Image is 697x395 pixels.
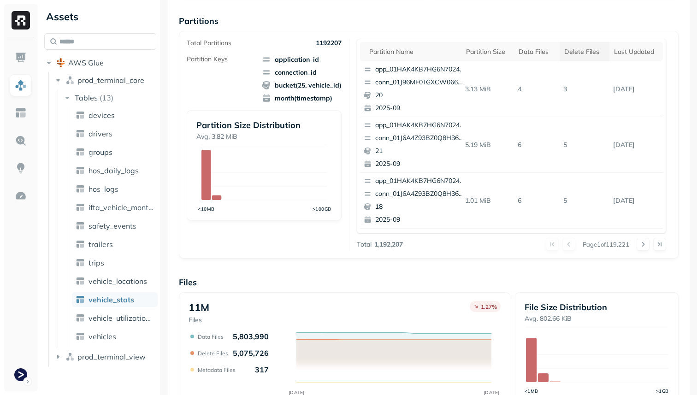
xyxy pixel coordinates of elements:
p: Sep 17, 2025 [609,81,663,97]
span: ifta_vehicle_months [89,203,154,212]
p: 1,192,207 [374,240,403,249]
img: Insights [15,162,27,174]
div: Last updated [614,47,658,56]
p: File Size Distribution [525,302,669,312]
span: vehicle_locations [89,277,147,286]
span: trailers [89,240,113,249]
a: vehicle_utilization_day [72,311,158,325]
span: month(timestamp) [262,94,342,103]
img: table [76,332,85,341]
p: 6 [514,193,560,209]
a: devices [72,108,158,123]
span: prod_terminal_view [77,352,146,361]
span: AWS Glue [68,58,104,67]
p: 21 [375,147,465,156]
p: Total Partitions [187,39,231,47]
div: Data Files [519,47,555,56]
p: 5.19 MiB [461,137,514,153]
span: groups [89,147,112,157]
p: 2025-09 [375,215,465,224]
tspan: >1GB [656,388,669,394]
a: vehicle_stats [72,292,158,307]
p: Files [179,277,679,288]
div: Delete Files [564,47,605,56]
span: vehicle_stats [89,295,134,304]
p: 6 [514,137,560,153]
p: 5 [560,137,609,153]
a: vehicle_locations [72,274,158,289]
p: 2025-09 [375,104,465,113]
p: 20 [375,91,465,100]
p: 1.01 MiB [461,193,514,209]
p: Files [189,316,209,324]
span: hos_logs [89,184,118,194]
p: Sep 17, 2025 [609,137,663,153]
button: prod_terminal_view [53,349,157,364]
a: groups [72,145,158,159]
button: app_01HAK4KB7HG6N7024210G3S8D5conn_01J6A4Z93BZ0Q8H36J9AMV88TG212025-09 [360,117,469,172]
span: Tables [75,93,98,102]
button: app_01HAK4KB7HG6N7024210G3S8D5conn_01J6A4Z93BZ0Q8H36J9AMV88TG172025-09 [360,229,469,284]
img: Optimization [15,190,27,202]
span: vehicle_utilization_day [89,313,154,323]
img: table [76,166,85,175]
span: trips [89,258,104,267]
a: vehicles [72,329,158,344]
img: Ryft [12,11,30,29]
p: Metadata Files [198,366,236,373]
p: conn_01J6A4Z93BZ0Q8H36J9AMV88TG [375,134,465,143]
p: Partition Size Distribution [196,120,332,130]
a: trailers [72,237,158,252]
img: table [76,221,85,230]
img: table [76,129,85,138]
img: Assets [15,79,27,91]
img: Asset Explorer [15,107,27,119]
a: hos_daily_logs [72,163,158,178]
p: Avg. 802.66 KiB [525,314,669,323]
p: 4 [514,81,560,97]
span: hos_daily_logs [89,166,139,175]
img: table [76,147,85,157]
p: Data Files [198,333,224,340]
span: application_id [262,55,342,64]
span: safety_events [89,221,136,230]
p: 11M [189,301,209,314]
p: app_01HAK4KB7HG6N7024210G3S8D5 [375,65,465,74]
img: Terminal [14,368,27,381]
a: trips [72,255,158,270]
img: root [56,58,65,67]
img: table [76,240,85,249]
p: 3.13 MiB [461,81,514,97]
span: connection_id [262,68,342,77]
p: 1.27 % [481,303,497,310]
button: AWS Glue [44,55,156,70]
span: devices [89,111,115,120]
tspan: <10MB [198,206,215,212]
p: conn_01J6A4Z93BZ0Q8H36J9AMV88TG [375,189,465,199]
p: 1192207 [316,39,342,47]
p: conn_01J96MF0TGXCW066EHWYHK554B [375,78,465,87]
p: 5,803,990 [233,332,269,341]
p: 18 [375,202,465,212]
p: app_01HAK4KB7HG6N7024210G3S8D5 [375,121,465,130]
div: Assets [44,9,156,24]
button: app_01HAK4KB7HG6N7024210G3S8D5conn_01J6A4Z93BZ0Q8H36J9AMV88TG182025-09 [360,173,469,228]
span: prod_terminal_core [77,76,144,85]
img: namespace [65,76,75,85]
p: Delete Files [198,350,228,357]
span: vehicles [89,332,116,341]
img: table [76,313,85,323]
button: prod_terminal_core [53,73,157,88]
p: 5 [560,193,609,209]
a: drivers [72,126,158,141]
a: safety_events [72,218,158,233]
img: table [76,203,85,212]
p: 317 [255,365,269,374]
img: table [76,184,85,194]
p: Partition Keys [187,55,228,64]
span: drivers [89,129,112,138]
p: Page 1 of 119,221 [583,240,629,248]
button: app_01HAK4KB7HG6N7024210G3S8D5conn_01J96MF0TGXCW066EHWYHK554B202025-09 [360,61,469,117]
button: Tables(13) [63,90,157,105]
img: table [76,277,85,286]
